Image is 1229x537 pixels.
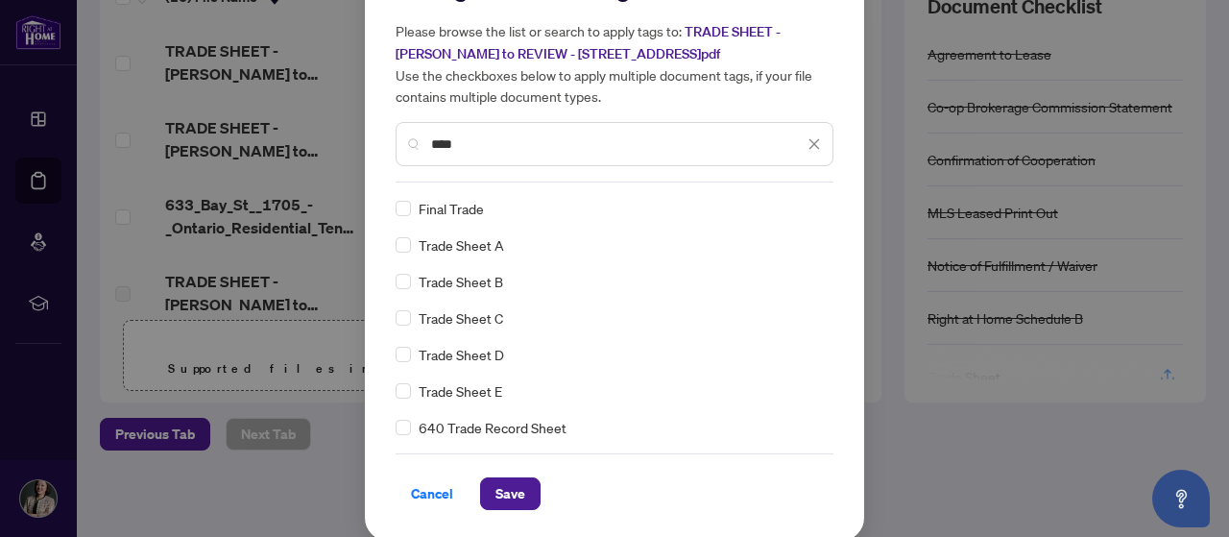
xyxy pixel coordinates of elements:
[419,344,504,365] span: Trade Sheet D
[807,137,821,151] span: close
[495,478,525,509] span: Save
[411,478,453,509] span: Cancel
[396,477,469,510] button: Cancel
[419,307,503,329] span: Trade Sheet C
[1152,470,1210,527] button: Open asap
[419,198,484,219] span: Final Trade
[419,271,503,292] span: Trade Sheet B
[419,380,502,402] span: Trade Sheet E
[396,20,833,107] h5: Please browse the list or search to apply tags to: Use the checkboxes below to apply multiple doc...
[480,477,541,510] button: Save
[419,417,566,438] span: 640 Trade Record Sheet
[419,234,504,256] span: Trade Sheet A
